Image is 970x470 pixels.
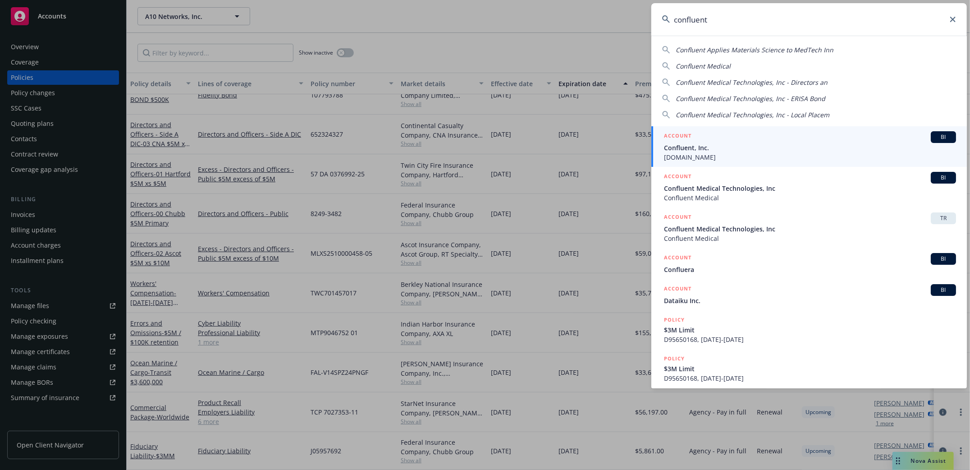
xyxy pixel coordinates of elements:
[651,167,967,207] a: ACCOUNTBIConfluent Medical Technologies, IncConfluent Medical
[676,94,825,103] span: Confluent Medical Technologies, Inc - ERISA Bond
[651,310,967,349] a: POLICY$3M LimitD95650168, [DATE]-[DATE]
[664,172,691,183] h5: ACCOUNT
[934,255,952,263] span: BI
[664,296,956,305] span: Dataiku Inc.
[664,212,691,223] h5: ACCOUNT
[676,111,829,119] span: Confluent Medical Technologies, Inc - Local Placem
[651,126,967,167] a: ACCOUNTBIConfluent, Inc.[DOMAIN_NAME]
[651,207,967,248] a: ACCOUNTTRConfluent Medical Technologies, IncConfluent Medical
[934,286,952,294] span: BI
[664,152,956,162] span: [DOMAIN_NAME]
[664,253,691,264] h5: ACCOUNT
[664,265,956,274] span: Confluera
[934,174,952,182] span: BI
[651,248,967,279] a: ACCOUNTBIConfluera
[934,214,952,222] span: TR
[664,143,956,152] span: Confluent, Inc.
[664,373,956,383] span: D95650168, [DATE]-[DATE]
[651,279,967,310] a: ACCOUNTBIDataiku Inc.
[664,354,685,363] h5: POLICY
[664,184,956,193] span: Confluent Medical Technologies, Inc
[651,3,967,36] input: Search...
[664,325,956,335] span: $3M Limit
[664,131,691,142] h5: ACCOUNT
[676,46,833,54] span: Confluent Applies Materials Science to MedTech Inn
[664,284,691,295] h5: ACCOUNT
[934,133,952,141] span: BI
[664,364,956,373] span: $3M Limit
[651,349,967,388] a: POLICY$3M LimitD95650168, [DATE]-[DATE]
[664,335,956,344] span: D95650168, [DATE]-[DATE]
[664,224,956,234] span: Confluent Medical Technologies, Inc
[664,193,956,203] span: Confluent Medical
[664,315,685,324] h5: POLICY
[676,62,731,70] span: Confluent Medical
[676,78,828,87] span: Confluent Medical Technologies, Inc - Directors an
[664,234,956,243] span: Confluent Medical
